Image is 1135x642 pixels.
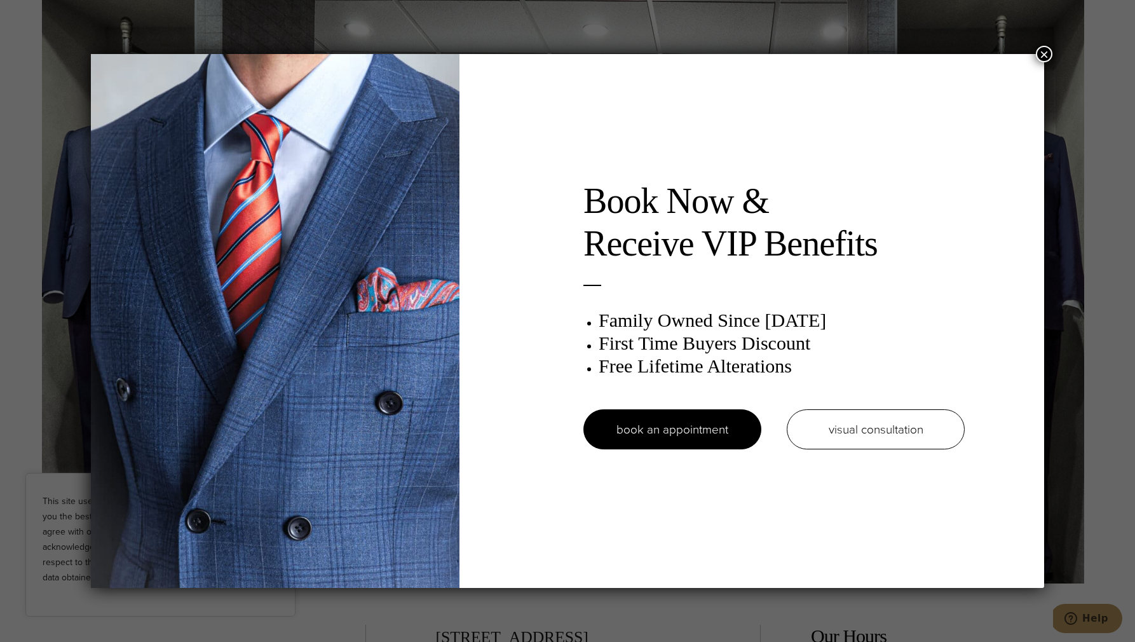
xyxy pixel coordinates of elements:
[1036,46,1052,62] button: Close
[583,180,965,265] h2: Book Now & Receive VIP Benefits
[29,9,55,20] span: Help
[583,409,761,449] a: book an appointment
[599,309,965,332] h3: Family Owned Since [DATE]
[599,332,965,355] h3: First Time Buyers Discount
[599,355,965,378] h3: Free Lifetime Alterations
[787,409,965,449] a: visual consultation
